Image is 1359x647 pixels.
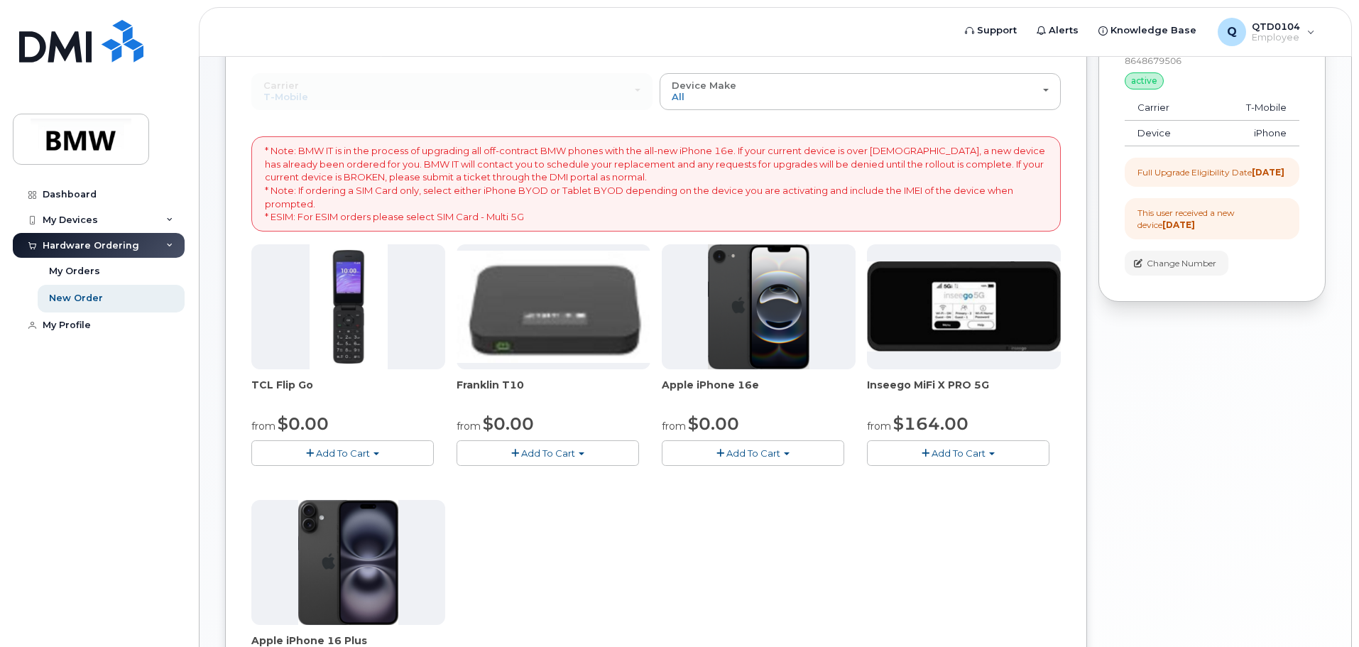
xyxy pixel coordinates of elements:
span: Add To Cart [726,447,780,459]
div: TCL Flip Go [251,378,445,406]
span: Add To Cart [521,447,575,459]
button: Add To Cart [662,440,844,465]
div: Full Upgrade Eligibility Date [1137,166,1284,178]
span: $0.00 [688,413,739,434]
td: Device [1125,121,1207,146]
button: Add To Cart [457,440,639,465]
span: Knowledge Base [1110,23,1196,38]
span: Device Make [672,80,736,91]
div: 8648679506 [1125,55,1299,67]
span: Employee [1252,32,1300,43]
small: from [251,420,275,433]
button: Add To Cart [867,440,1049,465]
span: Q [1227,23,1237,40]
div: Franklin T10 [457,378,650,406]
button: Change Number [1125,251,1228,276]
img: TCL_FLIP_MODE.jpg [310,244,388,369]
button: Add To Cart [251,440,434,465]
span: QTD0104 [1252,21,1300,32]
span: Change Number [1147,257,1216,270]
div: Apple iPhone 16e [662,378,856,406]
div: This user received a new device [1137,207,1287,231]
div: Inseego MiFi X PRO 5G [867,378,1061,406]
span: Support [977,23,1017,38]
small: from [662,420,686,433]
span: $164.00 [893,413,968,434]
div: active [1125,72,1164,89]
span: $0.00 [278,413,329,434]
a: Support [955,16,1027,45]
a: Alerts [1027,16,1088,45]
span: All [672,91,684,102]
span: Alerts [1049,23,1079,38]
td: Carrier [1125,95,1207,121]
img: t10.jpg [457,251,650,363]
strong: [DATE] [1252,167,1284,178]
span: Add To Cart [316,447,370,459]
img: iphone_16_plus.png [298,500,398,625]
strong: [DATE] [1162,219,1195,230]
button: Device Make All [660,73,1061,110]
img: cut_small_inseego_5G.jpg [867,261,1061,352]
span: Add To Cart [932,447,986,459]
td: T-Mobile [1207,95,1299,121]
div: QTD0104 [1208,18,1325,46]
small: from [867,420,891,433]
span: $0.00 [483,413,534,434]
iframe: Messenger Launcher [1297,585,1348,636]
small: from [457,420,481,433]
img: iphone16e.png [708,244,810,369]
a: Knowledge Base [1088,16,1206,45]
td: iPhone [1207,121,1299,146]
p: * Note: BMW IT is in the process of upgrading all off-contract BMW phones with the all-new iPhone... [265,144,1047,223]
